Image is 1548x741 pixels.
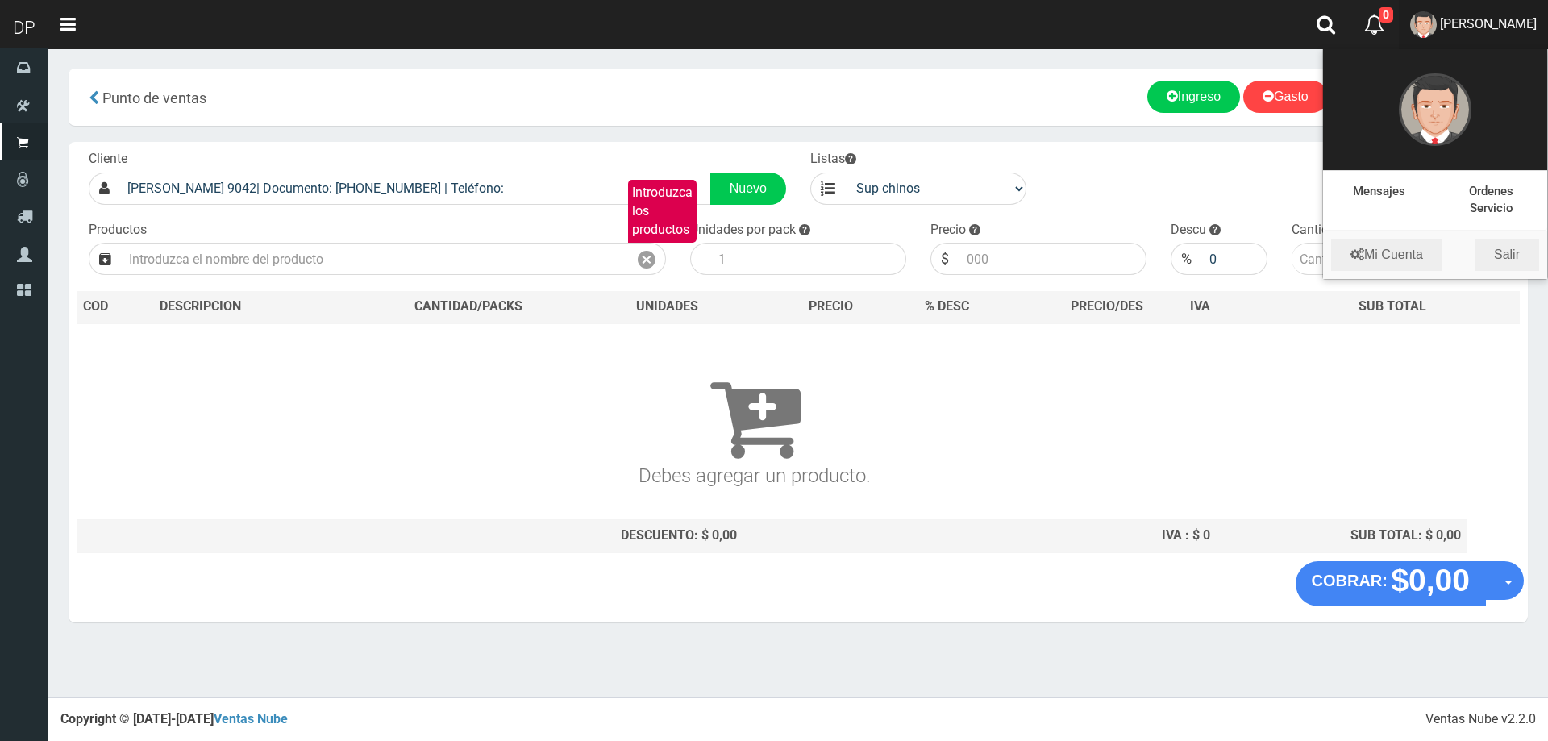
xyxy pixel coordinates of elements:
img: User Image [1410,11,1437,38]
span: SUB TOTAL [1359,298,1426,316]
strong: $0,00 [1391,563,1470,597]
div: Ventas Nube v2.2.0 [1425,710,1536,729]
label: Introduzca los productos [628,180,697,244]
div: % [1171,243,1201,275]
strong: Copyright © [DATE]-[DATE] [60,711,288,726]
a: Ingreso [1147,81,1240,113]
label: Cliente [89,150,127,169]
label: Listas [810,150,856,169]
span: 0 [1379,7,1393,23]
a: Mi Cuenta [1331,239,1442,271]
th: DES [153,291,345,323]
div: $ [930,243,959,275]
input: 1 [710,243,906,275]
button: COBRAR: $0,00 [1296,561,1487,606]
input: Introduzca el nombre del producto [121,243,628,275]
label: Descu [1171,221,1206,239]
input: Cantidad [1292,243,1419,275]
span: Punto de ventas [102,90,206,106]
label: Unidades por pack [690,221,796,239]
a: Ventas Nube [214,711,288,726]
span: [PERSON_NAME] [1440,16,1537,31]
a: Mensajes [1353,184,1405,198]
div: IVA : $ 0 [982,527,1210,545]
input: 000 [959,243,1146,275]
span: PRECIO/DES [1071,298,1143,314]
input: Consumidor Final [119,173,711,205]
label: Productos [89,221,147,239]
h3: Debes agregar un producto. [83,347,1426,486]
div: SUB TOTAL: $ 0,00 [1223,527,1461,545]
th: COD [77,291,153,323]
a: Nuevo [710,173,786,205]
span: % DESC [925,298,969,314]
input: 000 [1201,243,1267,275]
strong: COBRAR: [1312,572,1388,589]
div: DESCUENTO: $ 0,00 [352,527,737,545]
label: Precio [930,221,966,239]
img: User Image [1399,73,1471,146]
span: CRIPCION [183,298,241,314]
th: CANTIDAD/PACKS [345,291,591,323]
span: IVA [1190,298,1210,314]
a: Ordenes Servicio [1469,184,1513,215]
a: Gasto [1243,81,1328,113]
th: UNIDADES [591,291,743,323]
span: PRECIO [809,298,853,316]
a: Salir [1475,239,1539,271]
label: Cantidad/Packs [1292,221,1384,239]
